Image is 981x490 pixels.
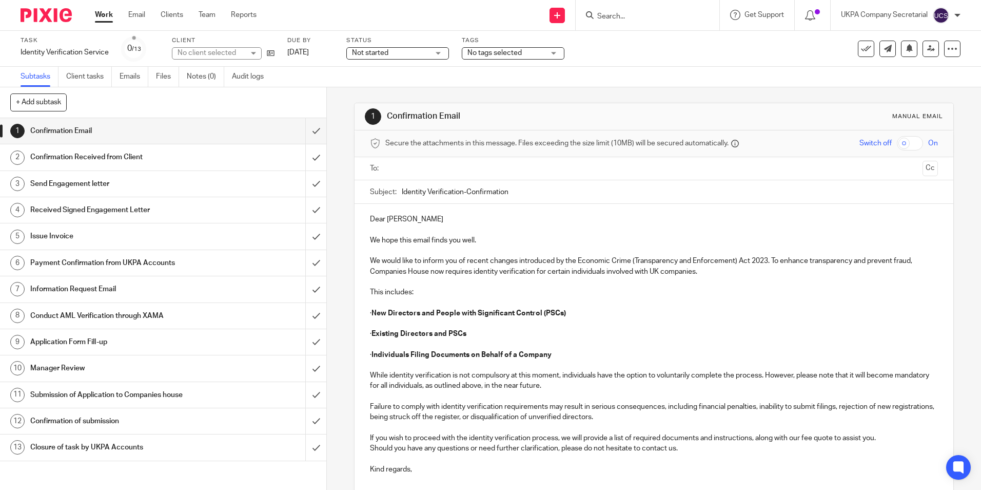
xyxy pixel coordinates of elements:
[370,287,937,297] p: This includes:
[10,93,67,111] button: + Add subtask
[30,255,207,271] h1: Payment Confirmation from UKPA Accounts
[66,67,112,87] a: Client tasks
[30,387,207,403] h1: Submission of Application to Companies house
[370,370,937,391] p: While identity verification is not compulsory at this moment, individuals have the option to volu...
[370,402,937,423] p: Failure to comply with identity verification requirements may result in serious consequences, inc...
[370,443,937,454] p: Should you have any questions or need further clarification, please do not hesitate to contact us.
[21,67,58,87] a: Subtasks
[923,161,938,176] button: Cc
[128,10,145,20] a: Email
[371,351,552,359] strong: Individuals Filing Documents on Behalf of a Company
[30,149,207,165] h1: Confirmation Received from Client
[10,203,25,217] div: 4
[370,187,397,197] label: Subject:
[928,138,938,148] span: On
[370,308,937,318] p: ·
[30,308,207,324] h1: Conduct AML Verification through XAMA
[156,67,179,87] a: Files
[10,388,25,402] div: 11
[30,202,207,218] h1: Received Signed Engagement Letter
[365,108,381,125] div: 1
[30,334,207,350] h1: Application Form Fill-up
[596,12,689,22] input: Search
[287,36,333,45] label: Due by
[30,176,207,192] h1: Send Engagement letter
[467,49,522,56] span: No tags selected
[10,440,25,455] div: 13
[30,361,207,376] h1: Manager Review
[933,7,949,24] img: svg%3E
[859,138,892,148] span: Switch off
[10,282,25,296] div: 7
[30,229,207,244] h1: Issue Invoice
[132,46,141,52] small: /13
[21,8,72,22] img: Pixie
[199,10,215,20] a: Team
[161,10,183,20] a: Clients
[10,361,25,375] div: 10
[370,256,937,277] p: We would like to inform you of recent changes introduced by the Economic Crime (Transparency and ...
[30,123,207,139] h1: Confirmation Email
[371,330,466,337] strong: Existing Directors and PSCs
[370,350,937,360] p: ·
[10,124,25,138] div: 1
[346,36,449,45] label: Status
[370,329,937,339] p: ·
[10,230,25,244] div: 5
[385,138,729,148] span: Secure the attachments in this message. Files exceeding the size limit (10MB) will be secured aut...
[10,414,25,428] div: 12
[370,235,937,246] p: We hope this email finds you well.
[370,163,381,174] label: To:
[10,256,25,270] div: 6
[30,281,207,297] h1: Information Request Email
[387,111,676,122] h1: Confirmation Email
[371,310,566,317] strong: New Directors and People with Significant Control (PSCs)
[10,309,25,323] div: 8
[10,177,25,191] div: 3
[231,10,257,20] a: Reports
[352,49,388,56] span: Not started
[232,67,271,87] a: Audit logs
[21,47,109,58] div: Identity Verification Service
[178,48,244,58] div: No client selected
[841,10,928,20] p: UKPA Company Secretarial
[127,43,141,54] div: 0
[10,335,25,349] div: 9
[172,36,274,45] label: Client
[462,36,564,45] label: Tags
[370,464,937,475] p: Kind regards,
[370,214,937,224] p: Dear [PERSON_NAME]
[287,49,309,56] span: [DATE]
[95,10,113,20] a: Work
[892,112,943,121] div: Manual email
[21,36,109,45] label: Task
[370,433,937,443] p: If you wish to proceed with the identity verification process, we will provide a list of required...
[187,67,224,87] a: Notes (0)
[744,11,784,18] span: Get Support
[120,67,148,87] a: Emails
[30,413,207,429] h1: Confirmation of submission
[30,440,207,455] h1: Closure of task by UKPA Accounts
[10,150,25,165] div: 2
